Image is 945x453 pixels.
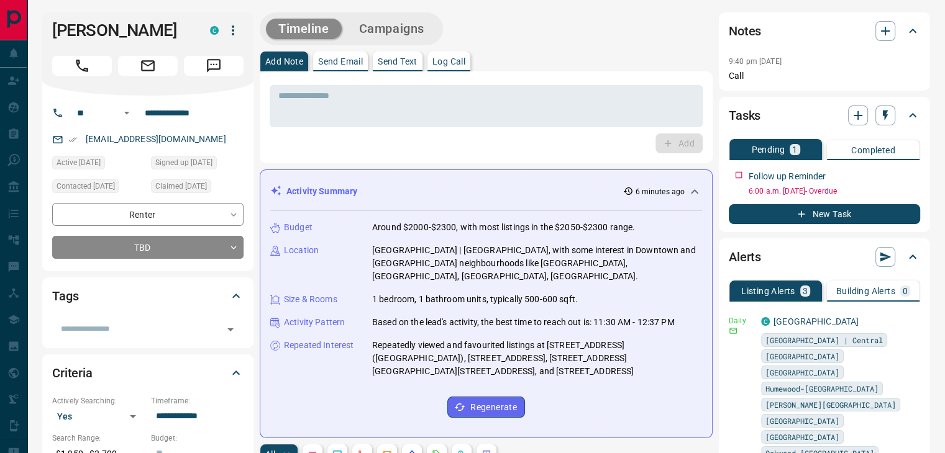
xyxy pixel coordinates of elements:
[184,56,244,76] span: Message
[52,20,191,40] h1: [PERSON_NAME]
[751,145,785,154] p: Pending
[372,244,702,283] p: [GEOGRAPHIC_DATA] | [GEOGRAPHIC_DATA], with some interest in Downtown and [GEOGRAPHIC_DATA] neigh...
[52,203,244,226] div: Renter
[765,382,879,395] span: Humewood-[GEOGRAPHIC_DATA]
[52,179,145,197] div: Tue Oct 07 2025
[52,406,145,426] div: Yes
[729,326,737,335] svg: Email
[265,57,303,66] p: Add Note
[372,293,578,306] p: 1 bedroom, 1 bathroom units, typically 500-600 sqft.
[729,16,920,46] div: Notes
[52,56,112,76] span: Call
[765,398,896,411] span: [PERSON_NAME][GEOGRAPHIC_DATA]
[284,293,337,306] p: Size & Rooms
[118,56,178,76] span: Email
[52,395,145,406] p: Actively Searching:
[52,281,244,311] div: Tags
[210,26,219,35] div: condos.ca
[765,415,839,427] span: [GEOGRAPHIC_DATA]
[52,363,93,383] h2: Criteria
[52,433,145,444] p: Search Range:
[86,134,226,144] a: [EMAIL_ADDRESS][DOMAIN_NAME]
[432,57,465,66] p: Log Call
[729,21,761,41] h2: Notes
[741,287,795,295] p: Listing Alerts
[729,70,920,83] p: Call
[286,185,357,198] p: Activity Summary
[151,395,244,406] p: Timeframe:
[266,19,342,39] button: Timeline
[378,57,418,66] p: Send Text
[222,321,239,338] button: Open
[372,316,675,329] p: Based on the lead's activity, the best time to reach out is: 11:30 AM - 12:37 PM
[284,221,313,234] p: Budget
[765,334,883,346] span: [GEOGRAPHIC_DATA] | Central
[765,350,839,362] span: [GEOGRAPHIC_DATA]
[284,316,345,329] p: Activity Pattern
[57,180,115,192] span: Contacted [DATE]
[761,317,770,326] div: condos.ca
[52,156,145,173] div: Thu Oct 09 2025
[119,105,134,120] button: Open
[792,145,797,154] p: 1
[749,186,920,197] p: 6:00 a.m. [DATE] - Overdue
[765,431,839,443] span: [GEOGRAPHIC_DATA]
[774,316,859,326] a: [GEOGRAPHIC_DATA]
[372,339,702,378] p: Repeatedly viewed and favourited listings at [STREET_ADDRESS] ([GEOGRAPHIC_DATA]), [STREET_ADDRES...
[52,358,244,388] div: Criteria
[57,156,101,169] span: Active [DATE]
[151,156,244,173] div: Tue Oct 07 2025
[284,244,319,257] p: Location
[284,339,354,352] p: Repeated Interest
[729,247,761,267] h2: Alerts
[372,221,635,234] p: Around $2000-$2300, with most listings in the $2050-$2300 range.
[151,433,244,444] p: Budget:
[155,180,207,192] span: Claimed [DATE]
[729,315,754,326] p: Daily
[151,179,244,197] div: Tue Oct 07 2025
[803,287,808,295] p: 3
[318,57,363,66] p: Send Email
[903,287,908,295] p: 0
[851,146,895,155] p: Completed
[347,19,437,39] button: Campaigns
[447,397,525,418] button: Regenerate
[729,101,920,130] div: Tasks
[636,186,685,197] p: 6 minutes ago
[155,156,212,169] span: Signed up [DATE]
[836,287,895,295] p: Building Alerts
[52,236,244,259] div: TBD
[729,242,920,272] div: Alerts
[270,180,702,203] div: Activity Summary6 minutes ago
[52,286,78,306] h2: Tags
[765,366,839,379] span: [GEOGRAPHIC_DATA]
[729,105,760,125] h2: Tasks
[749,170,826,183] p: Follow up Reminder
[729,57,782,66] p: 9:40 pm [DATE]
[729,204,920,224] button: New Task
[68,135,77,144] svg: Email Verified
